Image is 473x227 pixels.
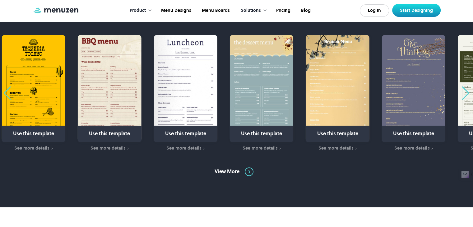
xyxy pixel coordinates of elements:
[382,35,445,142] a: Use this template
[2,145,65,152] a: See more details
[14,146,49,151] div: See more details
[270,1,295,20] a: Pricing
[230,145,293,152] a: See more details
[215,167,259,176] a: View More
[394,146,429,151] div: See more details
[382,145,445,152] a: See more details
[154,145,217,152] a: See more details
[230,35,293,151] div: 6 / 31
[123,1,155,20] div: Product
[154,35,217,151] div: 5 / 31
[360,4,389,17] a: Log In
[130,7,146,14] div: Product
[234,1,270,20] div: Solutions
[318,146,354,151] div: See more details
[90,146,126,151] div: See more details
[215,168,239,175] div: View More
[2,35,65,151] div: 3 / 31
[155,1,196,20] a: Menu Designs
[461,86,470,100] div: Next slide
[306,35,369,151] div: 7 / 31
[166,146,202,151] div: See more details
[154,35,217,142] a: Use this template
[78,35,141,151] div: 4 / 31
[306,145,369,152] a: See more details
[242,146,277,151] div: See more details
[196,1,234,20] a: Menu Boards
[78,35,141,142] a: Use this template
[230,35,293,142] a: Use this template
[2,35,65,142] a: Use this template
[295,1,315,20] a: Blog
[392,4,441,17] a: Start Designing
[78,145,141,152] a: See more details
[3,86,12,100] div: Previous slide
[382,35,445,151] div: 8 / 31
[241,7,261,14] div: Solutions
[306,35,369,142] a: Use this template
